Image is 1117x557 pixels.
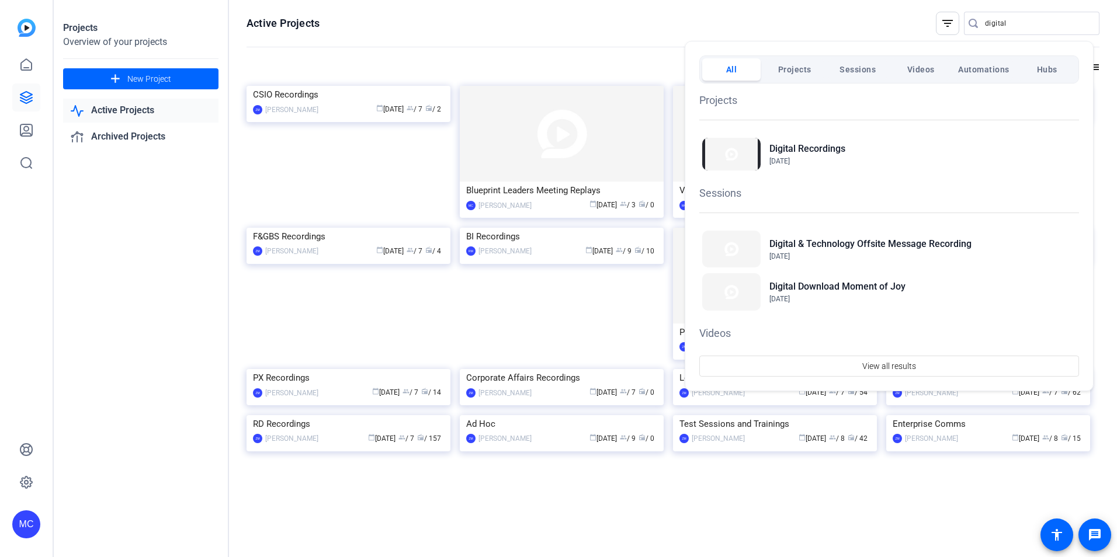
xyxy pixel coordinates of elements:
[702,231,761,267] img: Thumbnail
[778,59,811,80] span: Projects
[726,59,737,80] span: All
[769,142,845,156] h2: Digital Recordings
[702,138,761,170] img: Thumbnail
[862,355,916,377] span: View all results
[907,59,935,80] span: Videos
[699,185,1079,201] h1: Sessions
[769,237,972,251] h2: Digital & Technology Offsite Message Recording
[958,59,1010,80] span: Automations
[769,157,790,165] span: [DATE]
[699,325,1079,341] h1: Videos
[769,280,906,294] h2: Digital Download Moment of Joy
[699,92,1079,108] h1: Projects
[702,273,761,310] img: Thumbnail
[769,295,790,303] span: [DATE]
[699,356,1079,377] button: View all results
[840,59,876,80] span: Sessions
[1037,59,1057,80] span: Hubs
[769,252,790,260] span: [DATE]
